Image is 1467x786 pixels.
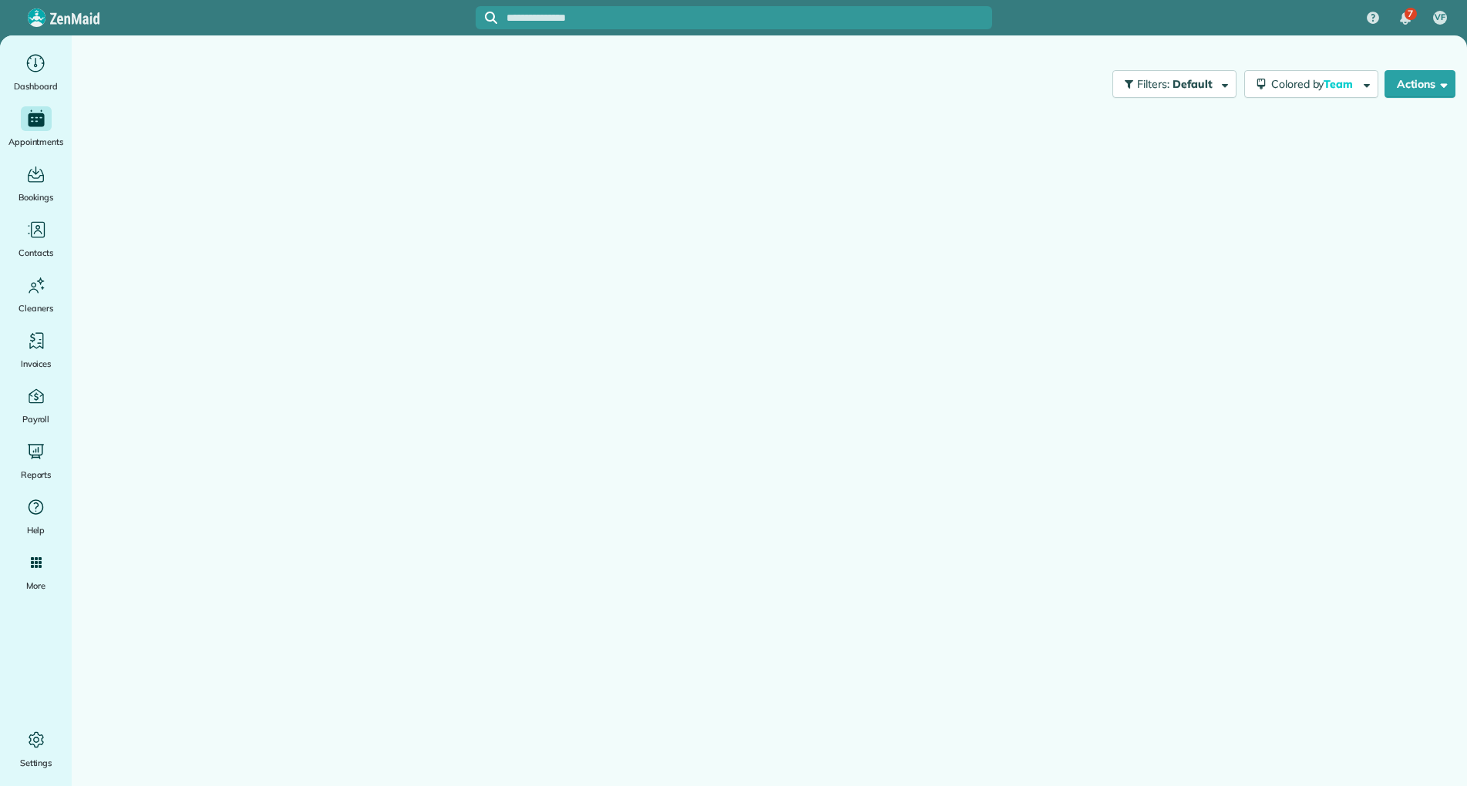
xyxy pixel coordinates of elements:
[1408,8,1413,20] span: 7
[19,245,53,260] span: Contacts
[14,79,58,94] span: Dashboard
[8,134,64,149] span: Appointments
[20,755,52,771] span: Settings
[1105,70,1237,98] a: Filters: Default
[6,727,66,771] a: Settings
[21,467,52,482] span: Reports
[19,190,54,205] span: Bookings
[1389,2,1422,35] div: 7 unread notifications
[1137,77,1169,91] span: Filters:
[6,51,66,94] a: Dashboard
[6,106,66,149] a: Appointments
[1173,77,1213,91] span: Default
[6,328,66,371] a: Invoices
[1244,70,1378,98] button: Colored byTeam
[476,12,497,24] button: Focus search
[27,522,45,538] span: Help
[6,273,66,316] a: Cleaners
[6,384,66,427] a: Payroll
[6,162,66,205] a: Bookings
[485,12,497,24] svg: Focus search
[6,217,66,260] a: Contacts
[1112,70,1237,98] button: Filters: Default
[1271,77,1358,91] span: Colored by
[6,439,66,482] a: Reports
[1435,12,1445,24] span: VF
[22,411,50,427] span: Payroll
[1385,70,1455,98] button: Actions
[6,495,66,538] a: Help
[21,356,52,371] span: Invoices
[1324,77,1355,91] span: Team
[19,301,53,316] span: Cleaners
[26,578,45,593] span: More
